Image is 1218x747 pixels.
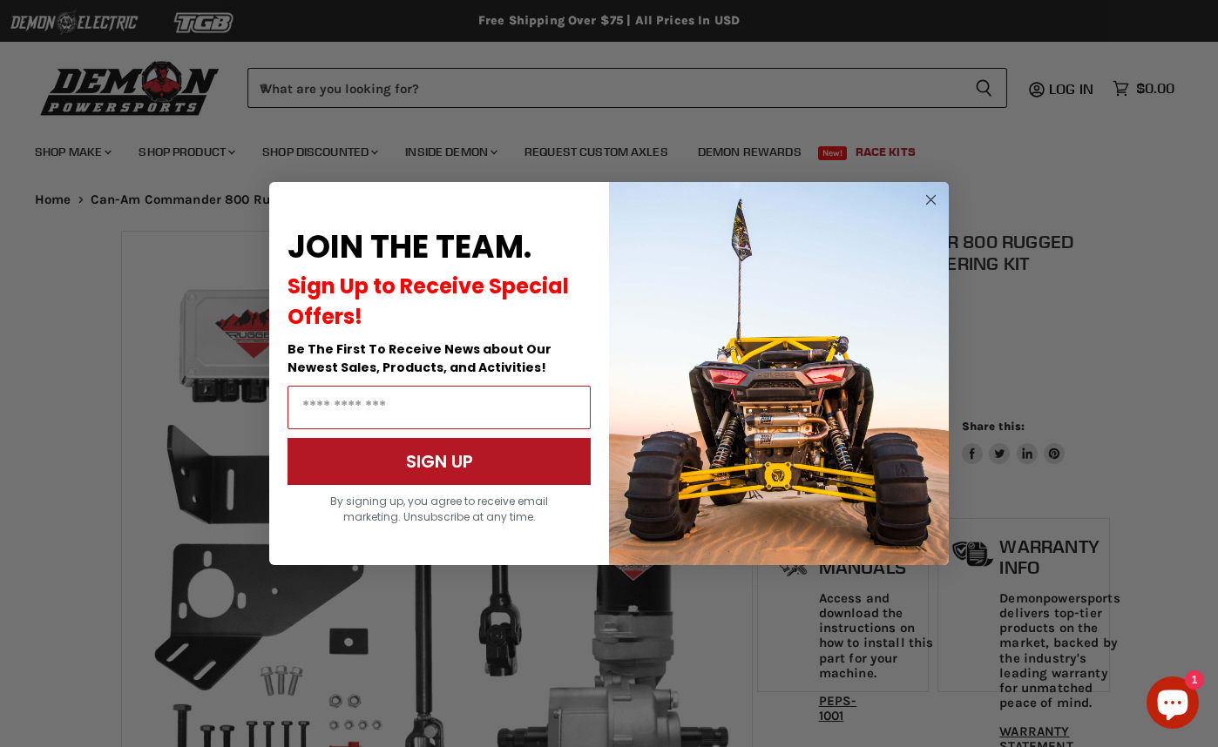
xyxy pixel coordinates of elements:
span: Be The First To Receive News about Our Newest Sales, Products, and Activities! [288,340,551,376]
span: Sign Up to Receive Special Offers! [288,272,569,331]
button: Close dialog [920,189,942,211]
img: a9095488-b6e7-41ba-879d-588abfab540b.jpeg [609,182,949,565]
span: By signing up, you agree to receive email marketing. Unsubscribe at any time. [330,494,548,524]
inbox-online-store-chat: Shopify online store chat [1141,676,1204,733]
button: SIGN UP [288,438,591,485]
input: Email Address [288,386,591,429]
span: JOIN THE TEAM. [288,225,531,269]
